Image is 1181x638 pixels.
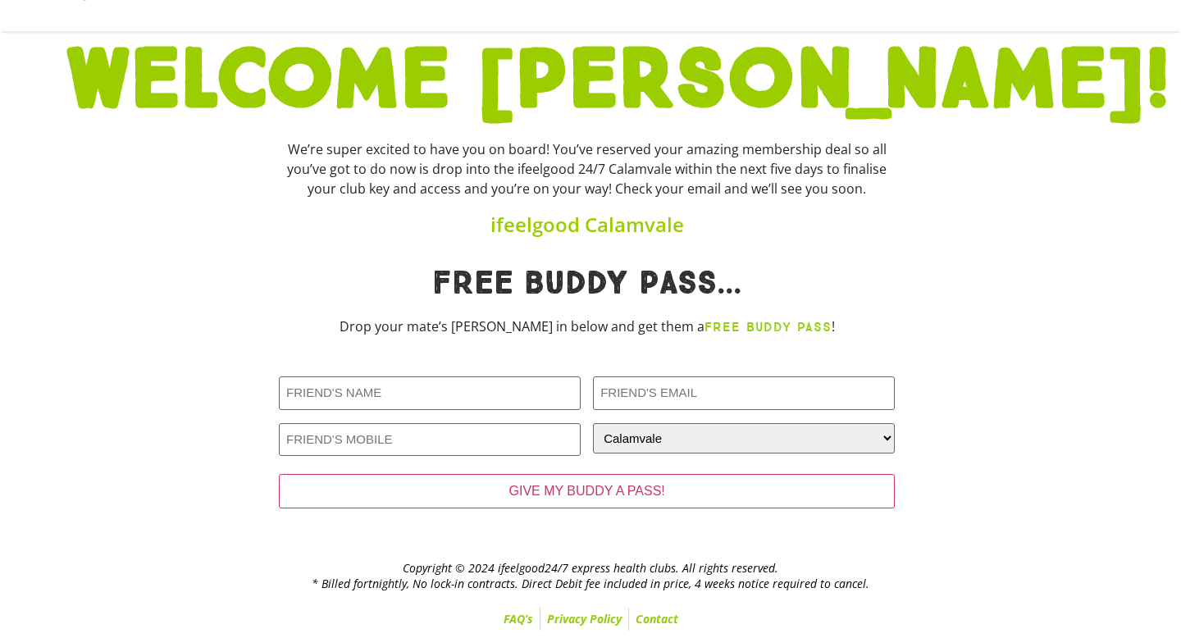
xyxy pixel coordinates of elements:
input: FRIEND'S EMAIL [593,376,895,410]
input: FRIEND'S NAME [279,376,581,410]
a: FAQ’s [497,608,540,631]
div: We’re super excited to have you on board! You’ve reserved your amazing membership deal so all you... [279,139,895,198]
h2: Copyright © 2024 ifeelgood24/7 express health clubs. All rights reserved. * Billed fortnightly, N... [66,561,1115,590]
a: Contact [629,608,685,631]
a: Privacy Policy [540,608,628,631]
input: FRIEND'S MOBILE [279,423,581,457]
strong: FREE BUDDY PASS [704,319,832,335]
h4: ifeelgood Calamvale [279,215,895,235]
h1: Free Buddy pass... [279,267,895,300]
p: Drop your mate’s [PERSON_NAME] in below and get them a ! [279,317,895,337]
nav: Menu [66,608,1115,631]
input: GIVE MY BUDDY A PASS! [279,474,895,508]
h1: WELCOME [PERSON_NAME]! [66,39,1115,123]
